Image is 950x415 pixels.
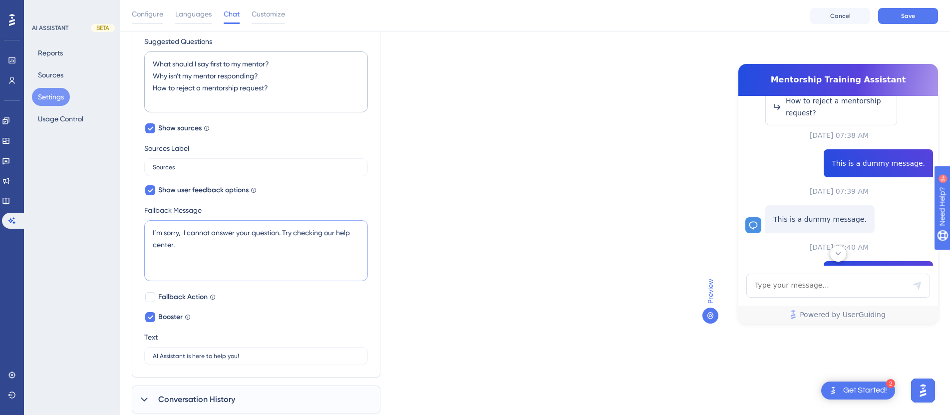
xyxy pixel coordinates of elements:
[704,279,716,304] span: Preview
[810,8,870,24] button: Cancel
[806,125,873,145] button: [DATE] 07:38 AM
[158,122,202,134] span: Show sources
[91,24,115,32] div: BETA
[175,8,212,20] span: Languages
[144,35,368,47] label: Suggested Questions
[224,8,240,20] span: Chat
[68,5,74,13] div: 9+
[158,394,235,406] span: Conversation History
[32,44,69,62] button: Reports
[830,12,851,20] span: Cancel
[810,241,869,253] span: [DATE] 07:40 AM
[158,311,183,323] span: Booster
[32,66,69,84] button: Sources
[32,88,70,106] button: Settings
[806,181,873,201] button: [DATE] 07:39 AM
[843,385,887,396] div: Get Started!
[144,204,368,216] label: Fallback Message
[32,110,89,128] button: Usage Control
[832,157,925,169] span: This is a dummy message.
[912,281,922,291] div: Send Message
[786,95,891,119] span: How to reject a mentorship request?
[132,8,163,20] span: Configure
[144,220,368,281] textarea: I’m sorry, I cannot answer your question. Try checking our help center.
[908,376,938,406] iframe: UserGuiding AI Assistant Launcher
[800,309,886,321] span: Powered by UserGuiding
[773,213,867,225] p: This is a dummy message.
[32,24,68,32] div: AI ASSISTANT
[158,291,208,303] span: Fallback Action
[144,142,189,154] div: Sources Label
[806,237,873,257] button: [DATE] 07:40 AM
[901,12,915,20] span: Save
[144,51,368,112] textarea: What should I say first to my mentor? Why isn't my mentor responding? How to reject a mentorship ...
[878,8,938,24] button: Save
[153,353,359,360] input: AI Assistant is here to help you!
[144,331,158,343] div: Text
[810,129,869,141] span: [DATE] 07:38 AM
[158,184,249,196] span: Show user feedback options
[23,2,62,14] span: Need Help?
[765,88,897,125] button: How to reject a mentorship request?
[810,185,869,197] span: [DATE] 07:39 AM
[886,379,895,388] div: 2
[252,8,285,20] span: Customize
[746,274,930,298] textarea: AI Assistant Text Input
[827,385,839,397] img: launcher-image-alternative-text
[153,164,359,171] input: Sources
[821,382,895,400] div: Open Get Started! checklist, remaining modules: 2
[762,74,914,86] span: Mentorship Training Assistant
